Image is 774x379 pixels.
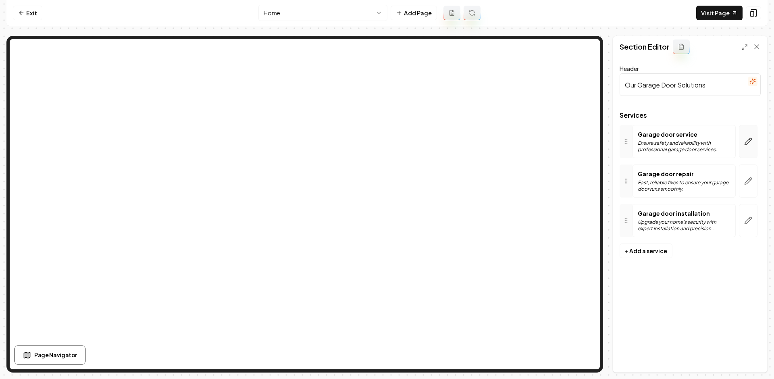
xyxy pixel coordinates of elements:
p: Upgrade your home's security with expert installation and precision craftsmanship. [638,219,730,232]
span: Services [620,112,761,119]
label: Header [620,65,639,72]
p: Garage door installation [638,209,730,217]
h2: Section Editor [620,41,670,52]
button: Regenerate page [464,6,481,20]
a: Visit Page [696,6,743,20]
p: Ensure safety and reliability with professional garage door services. [638,140,730,153]
p: Garage door service [638,130,730,138]
button: Add admin section prompt [673,40,690,54]
button: Add admin page prompt [443,6,460,20]
button: Page Navigator [15,346,85,364]
p: Fast, reliable fixes to ensure your garage door runs smoothly. [638,179,730,192]
input: Header [620,73,761,96]
p: Garage door repair [638,170,730,178]
span: Page Navigator [34,351,77,359]
button: Add Page [391,6,437,20]
a: Exit [13,6,42,20]
button: + Add a service [620,244,672,258]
